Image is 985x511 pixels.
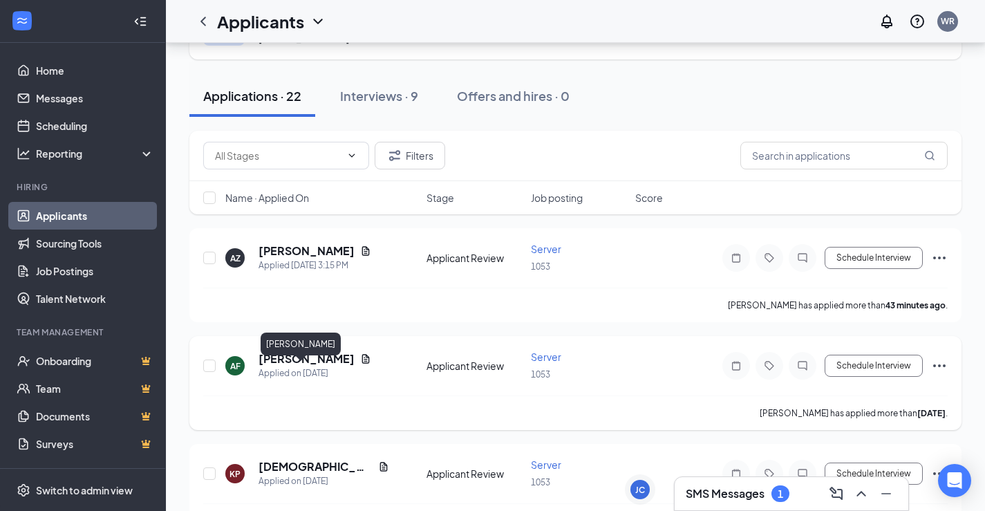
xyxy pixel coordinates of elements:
svg: Document [360,245,371,257]
div: Applied on [DATE] [259,474,389,488]
svg: ChevronDown [346,150,357,161]
div: Hiring [17,181,151,193]
p: [PERSON_NAME] has applied more than . [728,299,948,311]
div: 1 [778,488,783,500]
div: AF [230,360,241,372]
div: Switch to admin view [36,483,133,497]
h5: [PERSON_NAME] [259,243,355,259]
a: DocumentsCrown [36,402,154,430]
input: All Stages [215,148,341,163]
div: Open Intercom Messenger [938,464,971,497]
a: Job Postings [36,257,154,285]
h5: [PERSON_NAME] [259,351,355,366]
a: SurveysCrown [36,430,154,458]
a: OnboardingCrown [36,347,154,375]
svg: QuestionInfo [909,13,926,30]
svg: Note [728,468,744,479]
svg: ComposeMessage [828,485,845,502]
svg: ChevronLeft [195,13,212,30]
h5: [DEMOGRAPHIC_DATA][PERSON_NAME] [259,459,373,474]
svg: ChatInactive [794,252,811,263]
b: 43 minutes ago [885,300,946,310]
svg: Minimize [878,485,894,502]
button: Schedule Interview [825,355,923,377]
svg: ChevronUp [853,485,870,502]
span: 1053 [531,261,550,272]
svg: Tag [761,468,778,479]
svg: Ellipses [931,250,948,266]
h3: SMS Messages [686,486,764,501]
a: Messages [36,84,154,112]
svg: Notifications [879,13,895,30]
a: Home [36,57,154,84]
div: Offers and hires · 0 [457,87,570,104]
svg: Tag [761,252,778,263]
div: Applications · 22 [203,87,301,104]
span: Server [531,458,561,471]
span: Stage [426,191,454,205]
span: Server [531,243,561,255]
span: 1053 [531,477,550,487]
p: [PERSON_NAME] has applied more than . [760,407,948,419]
div: [PERSON_NAME] [261,333,341,355]
button: ChevronUp [850,483,872,505]
svg: Analysis [17,147,30,160]
svg: ChatInactive [794,360,811,371]
div: Applicant Review [426,467,523,481]
svg: Document [360,353,371,364]
a: TeamCrown [36,375,154,402]
div: JC [635,484,645,496]
svg: Ellipses [931,465,948,482]
a: Sourcing Tools [36,230,154,257]
div: Team Management [17,326,151,338]
a: Applicants [36,202,154,230]
svg: WorkstreamLogo [15,14,29,28]
b: [DATE] [917,408,946,418]
div: Applicant Review [426,251,523,265]
svg: Document [378,461,389,472]
h1: Applicants [217,10,304,33]
div: Applicant Review [426,359,523,373]
button: Schedule Interview [825,247,923,269]
svg: ChatInactive [794,468,811,479]
button: Schedule Interview [825,463,923,485]
a: Scheduling [36,112,154,140]
span: 1053 [531,369,550,380]
svg: Note [728,252,744,263]
svg: Note [728,360,744,371]
div: Reporting [36,147,155,160]
a: Talent Network [36,285,154,313]
div: Applied on [DATE] [259,366,371,380]
input: Search in applications [740,142,948,169]
span: Server [531,351,561,363]
svg: Settings [17,483,30,497]
div: KP [229,468,241,480]
svg: MagnifyingGlass [924,150,935,161]
span: Job posting [531,191,583,205]
div: AZ [230,252,241,264]
svg: ChevronDown [310,13,326,30]
svg: Ellipses [931,357,948,374]
svg: Tag [761,360,778,371]
div: Applied [DATE] 3:15 PM [259,259,371,272]
span: Score [635,191,663,205]
button: ComposeMessage [825,483,847,505]
button: Filter Filters [375,142,445,169]
div: WR [941,15,955,27]
span: Name · Applied On [225,191,309,205]
svg: Collapse [133,15,147,28]
svg: Filter [386,147,403,164]
div: Interviews · 9 [340,87,418,104]
button: Minimize [875,483,897,505]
